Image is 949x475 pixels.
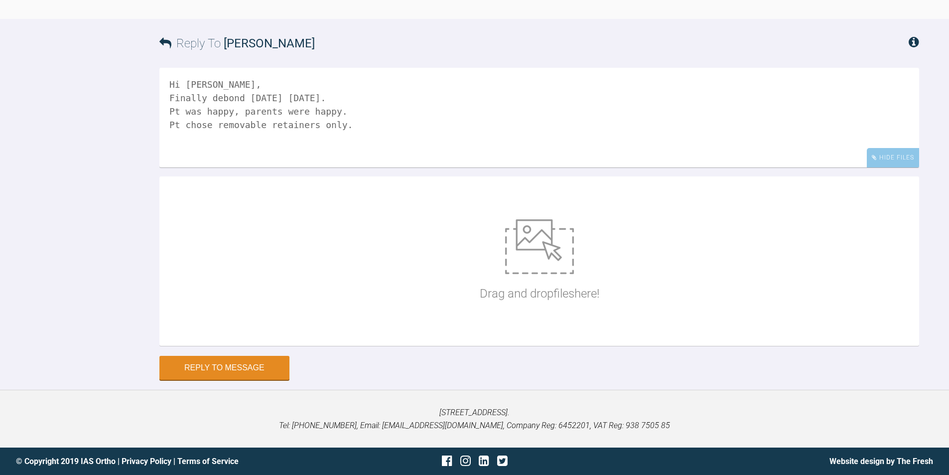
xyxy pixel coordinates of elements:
[224,36,315,50] span: [PERSON_NAME]
[16,406,933,432] p: [STREET_ADDRESS]. Tel: [PHONE_NUMBER], Email: [EMAIL_ADDRESS][DOMAIN_NAME], Company Reg: 6452201,...
[159,356,289,380] button: Reply to Message
[177,457,239,466] a: Terms of Service
[480,284,599,303] p: Drag and drop files here!
[16,455,322,468] div: © Copyright 2019 IAS Ortho | |
[122,457,171,466] a: Privacy Policy
[159,68,919,167] textarea: Hi [PERSON_NAME], Finally debond [DATE] [DATE]. Pt was happy, parents were happy. Pt chose remova...
[867,148,919,167] div: Hide Files
[159,34,315,53] h3: Reply To
[829,457,933,466] a: Website design by The Fresh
